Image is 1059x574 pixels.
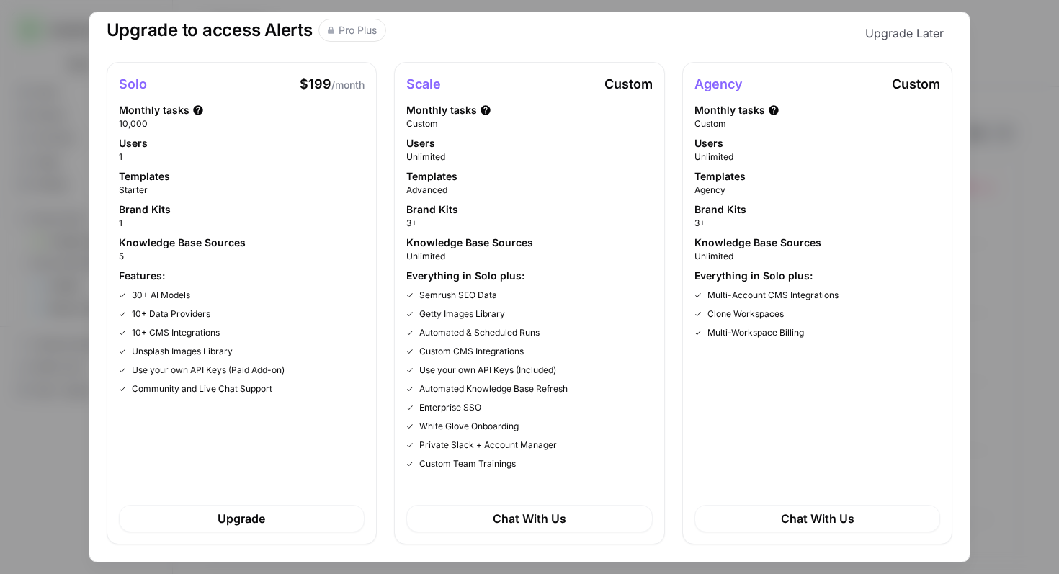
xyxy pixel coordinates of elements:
button: Upgrade Later [857,19,952,48]
span: Users [406,136,435,151]
span: Monthly tasks [119,103,189,117]
span: 10+ CMS Integrations [132,326,220,339]
span: 1 [119,217,365,230]
span: 3+ [406,217,653,230]
span: Knowledge Base Sources [119,236,246,250]
span: Unlimited [406,151,653,163]
span: Starter [119,184,365,197]
span: Users [694,136,723,151]
span: Templates [119,169,170,184]
span: Features: [119,269,365,283]
span: Community and Live Chat Support [132,382,272,395]
h1: Scale [406,74,441,94]
h1: Agency [694,74,743,94]
span: $199 [300,76,331,91]
span: Monthly tasks [694,103,765,117]
span: /month [331,79,365,91]
span: Agency [694,184,941,197]
span: Private Slack + Account Manager [419,439,557,452]
span: Everything in Solo plus: [406,269,653,283]
span: Automated Knowledge Base Refresh [419,382,568,395]
span: Multi-Workspace Billing [707,326,804,339]
span: Use your own API Keys (Included) [419,364,556,377]
span: Monthly tasks [406,103,477,117]
span: Knowledge Base Sources [406,236,533,250]
h1: Solo [119,74,147,94]
span: Enterprise SSO [419,401,481,414]
span: Custom [694,117,941,130]
span: Knowledge Base Sources [694,236,821,250]
span: Use your own API Keys (Paid Add-on) [132,364,285,377]
span: Unsplash Images Library [132,345,233,358]
span: Templates [694,169,746,184]
div: Chat With Us [406,505,653,532]
span: 30+ AI Models [132,289,190,302]
span: 10,000 [119,117,365,130]
span: 3+ [694,217,941,230]
span: Users [119,136,148,151]
span: Custom [892,76,940,91]
span: Custom [406,117,653,130]
span: Custom CMS Integrations [419,345,524,358]
span: 1 [119,151,365,163]
h1: Upgrade to access Alerts [107,19,313,48]
span: Brand Kits [694,202,746,217]
span: Semrush SEO Data [419,289,497,302]
span: Unlimited [406,250,653,263]
div: Pro Plus [339,23,377,37]
div: Upgrade [119,505,365,532]
span: Getty Images Library [419,308,505,320]
span: 5 [119,250,365,263]
span: Unlimited [694,151,941,163]
span: Custom [604,76,653,91]
span: Advanced [406,184,653,197]
span: Everything in Solo plus: [694,269,941,283]
span: Multi-Account CMS Integrations [707,289,839,302]
span: Custom Team Trainings [419,457,516,470]
span: Templates [406,169,457,184]
span: Brand Kits [406,202,458,217]
span: 10+ Data Providers [132,308,210,320]
div: Chat With Us [694,505,941,532]
span: Automated & Scheduled Runs [419,326,540,339]
span: Brand Kits [119,202,171,217]
span: Unlimited [694,250,941,263]
span: White Glove Onboarding [419,420,519,433]
span: Clone Workspaces [707,308,784,320]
